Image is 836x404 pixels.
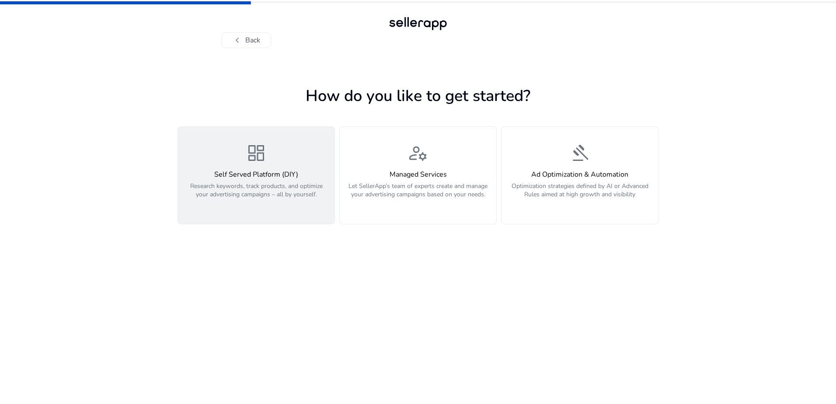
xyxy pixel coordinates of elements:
[569,143,590,164] span: gavel
[507,182,653,208] p: Optimization strategies defined by AI or Advanced Rules aimed at high growth and visibility
[246,143,267,164] span: dashboard
[507,171,653,179] h4: Ad Optimization & Automation
[178,126,335,224] button: dashboardSelf Served Platform (DIY)Research keywords, track products, and optimize your advertisi...
[183,182,329,208] p: Research keywords, track products, and optimize your advertising campaigns – all by yourself.
[221,32,271,48] button: chevron_leftBack
[183,171,329,179] h4: Self Served Platform (DIY)
[345,171,491,179] h4: Managed Services
[232,35,243,45] span: chevron_left
[178,87,658,105] h1: How do you like to get started?
[501,126,658,224] button: gavelAd Optimization & AutomationOptimization strategies defined by AI or Advanced Rules aimed at...
[408,143,428,164] span: manage_accounts
[345,182,491,208] p: Let SellerApp’s team of experts create and manage your advertising campaigns based on your needs.
[339,126,497,224] button: manage_accountsManaged ServicesLet SellerApp’s team of experts create and manage your advertising...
